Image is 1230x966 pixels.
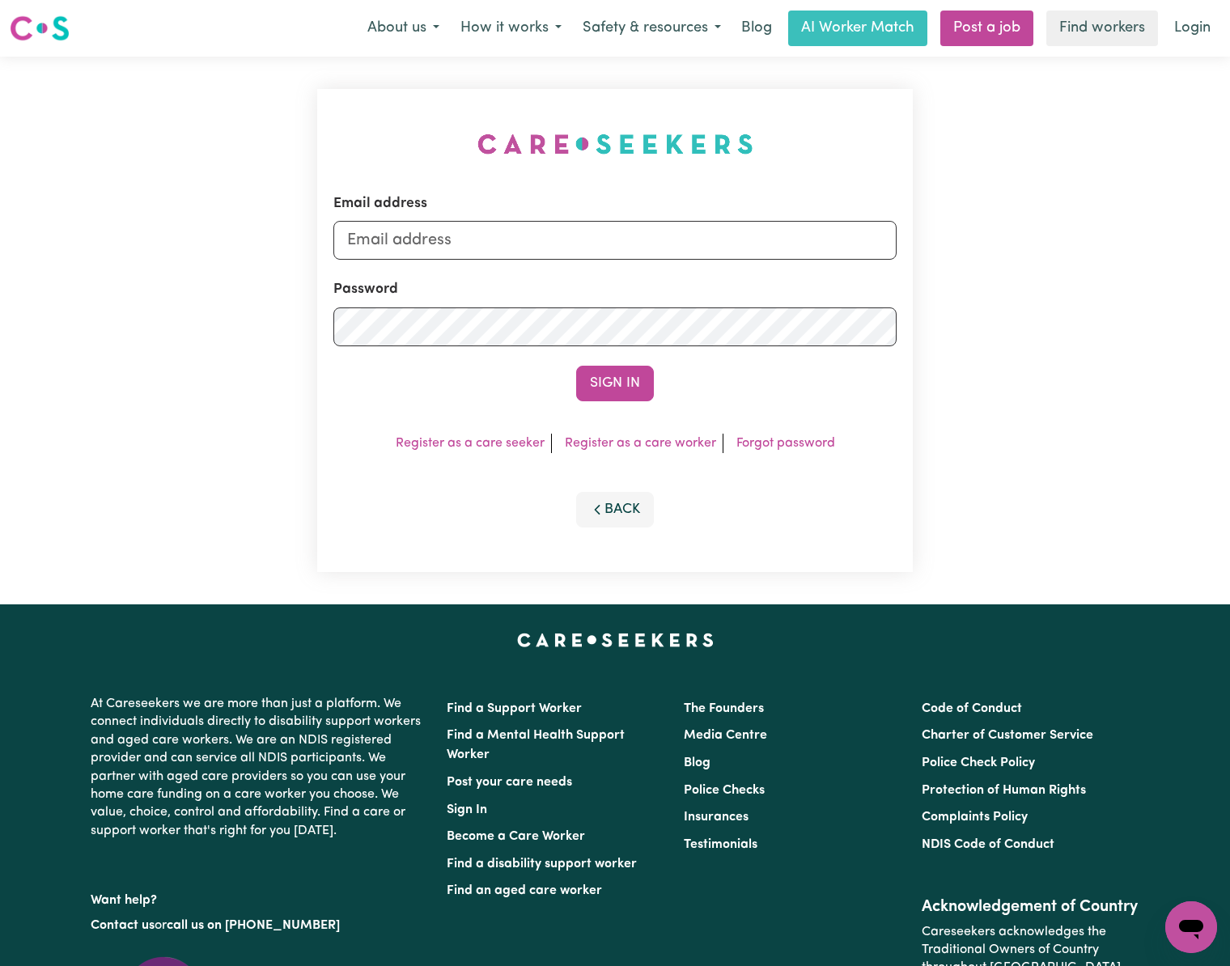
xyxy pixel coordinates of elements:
[684,702,764,715] a: The Founders
[732,11,782,46] a: Blog
[447,884,602,897] a: Find an aged care worker
[1164,11,1220,46] a: Login
[517,633,714,646] a: Careseekers home page
[333,279,398,300] label: Password
[10,14,70,43] img: Careseekers logo
[333,221,897,260] input: Email address
[565,437,716,450] a: Register as a care worker
[91,885,427,909] p: Want help?
[736,437,835,450] a: Forgot password
[922,729,1093,742] a: Charter of Customer Service
[684,756,710,769] a: Blog
[447,702,582,715] a: Find a Support Worker
[396,437,545,450] a: Register as a care seeker
[684,838,757,851] a: Testimonials
[922,897,1139,917] h2: Acknowledgement of Country
[447,729,625,761] a: Find a Mental Health Support Worker
[940,11,1033,46] a: Post a job
[447,858,637,871] a: Find a disability support worker
[576,366,654,401] button: Sign In
[357,11,450,45] button: About us
[684,729,767,742] a: Media Centre
[922,838,1054,851] a: NDIS Code of Conduct
[788,11,927,46] a: AI Worker Match
[1046,11,1158,46] a: Find workers
[1165,901,1217,953] iframe: Button to launch messaging window
[450,11,572,45] button: How it works
[167,919,340,932] a: call us on [PHONE_NUMBER]
[572,11,732,45] button: Safety & resources
[922,702,1022,715] a: Code of Conduct
[922,811,1028,824] a: Complaints Policy
[922,756,1035,769] a: Police Check Policy
[447,776,572,789] a: Post your care needs
[684,811,749,824] a: Insurances
[447,803,487,816] a: Sign In
[576,492,654,527] button: Back
[447,830,585,843] a: Become a Care Worker
[10,10,70,47] a: Careseekers logo
[91,910,427,941] p: or
[333,193,427,214] label: Email address
[684,784,765,797] a: Police Checks
[91,919,155,932] a: Contact us
[922,784,1086,797] a: Protection of Human Rights
[91,688,427,846] p: At Careseekers we are more than just a platform. We connect individuals directly to disability su...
